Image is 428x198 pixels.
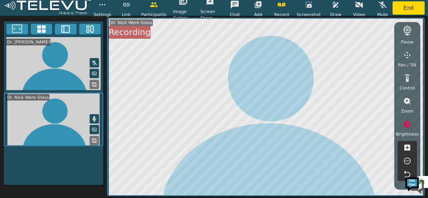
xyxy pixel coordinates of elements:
[200,8,220,21] span: Screen Share
[141,11,167,18] span: Participants
[122,11,130,18] span: Link
[6,24,28,34] button: Fullscreen
[55,24,77,34] button: Two Window Medium
[377,11,388,18] span: Mute
[297,11,321,18] span: Screenshot
[393,1,425,15] button: End
[31,24,52,34] button: 4x4
[90,114,99,124] button: Mute
[405,175,425,195] img: Chat Widget
[94,11,111,18] span: Settings
[230,11,240,18] span: Chat
[90,80,99,89] button: Replace Feed
[353,11,365,18] span: Video
[3,129,127,153] textarea: Type your message and hit 'Enter'
[401,39,414,45] span: Pause
[396,131,419,137] span: Brightness
[398,62,416,68] span: Pan / Tilt
[110,3,126,19] div: Minimize live chat window
[90,136,99,145] button: Replace Feed
[173,8,194,21] span: Image Gallery
[90,125,99,134] button: Picture in Picture
[110,19,153,26] div: Dr. Nick Were Glass
[401,108,413,114] span: Zoom
[11,31,28,48] img: d_736959983_company_1615157101543_736959983
[35,35,112,44] div: Chat with us now
[330,11,341,18] span: Draw
[274,11,289,18] span: Record
[6,39,50,45] div: Dr. [PERSON_NAME]
[90,69,99,78] button: Picture in Picture
[400,85,415,91] span: Control
[109,26,150,39] div: Recording
[254,11,262,18] span: Add
[79,24,101,34] button: Three Window Medium
[90,58,99,67] button: Mute
[39,57,92,125] span: We're online!
[6,94,49,101] div: Dr. Nick Were Glass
